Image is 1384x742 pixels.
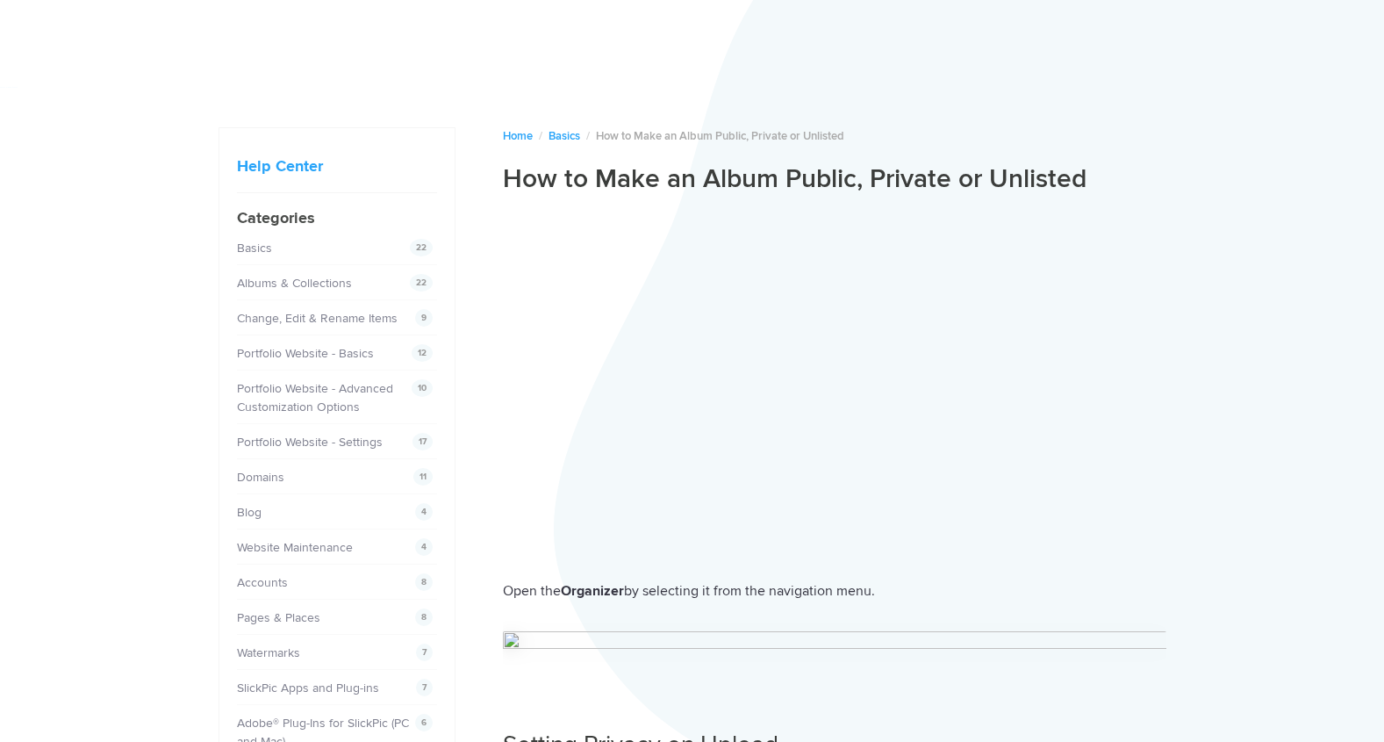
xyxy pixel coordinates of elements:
[237,241,272,256] a: Basics
[624,582,875,600] span: by selecting it from the navigation menu.
[416,679,433,696] span: 7
[539,129,542,143] span: /
[586,129,590,143] span: /
[237,470,284,485] a: Domains
[237,610,320,625] a: Pages & Places
[503,582,561,600] span: Open the
[237,276,352,291] a: Albums & Collections
[596,129,844,143] span: How to Make an Album Public, Private or Unlisted
[237,435,383,450] a: Portfolio Website - Settings
[412,379,433,397] span: 10
[415,309,433,327] span: 9
[503,129,533,143] a: Home
[415,609,433,626] span: 8
[415,714,433,731] span: 6
[237,540,353,555] a: Website Maintenance
[237,681,379,695] a: SlickPic Apps and Plug-ins
[237,311,398,326] a: Change, Edit & Rename Items
[410,239,433,256] span: 22
[415,573,433,591] span: 8
[237,575,288,590] a: Accounts
[237,505,262,520] a: Blog
[237,381,393,414] a: Portfolio Website - Advanced Customization Options
[549,129,580,143] a: Basics
[412,344,433,362] span: 12
[416,644,433,661] span: 7
[503,210,1166,555] iframe: 2-How To Make an Album Public, Private or Unlisted
[410,274,433,292] span: 22
[237,156,323,176] a: Help Center
[237,206,437,230] h4: Categories
[413,468,433,486] span: 11
[412,433,433,450] span: 17
[415,503,433,521] span: 4
[561,582,624,600] b: Organizer
[237,346,374,361] a: Portfolio Website - Basics
[415,538,433,556] span: 4
[237,645,300,660] a: Watermarks
[503,162,1166,196] h1: How to Make an Album Public, Private or Unlisted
